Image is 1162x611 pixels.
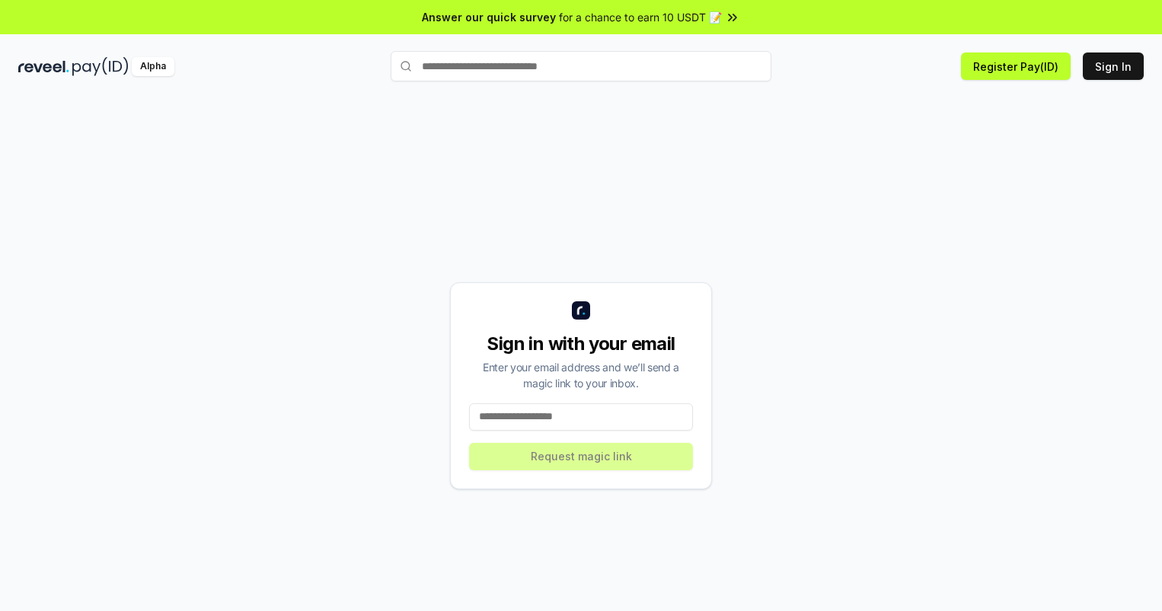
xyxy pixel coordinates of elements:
div: Alpha [132,57,174,76]
span: Answer our quick survey [422,9,556,25]
div: Sign in with your email [469,332,693,356]
img: reveel_dark [18,57,69,76]
span: for a chance to earn 10 USDT 📝 [559,9,722,25]
button: Sign In [1083,53,1144,80]
button: Register Pay(ID) [961,53,1071,80]
img: logo_small [572,301,590,320]
div: Enter your email address and we’ll send a magic link to your inbox. [469,359,693,391]
img: pay_id [72,57,129,76]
